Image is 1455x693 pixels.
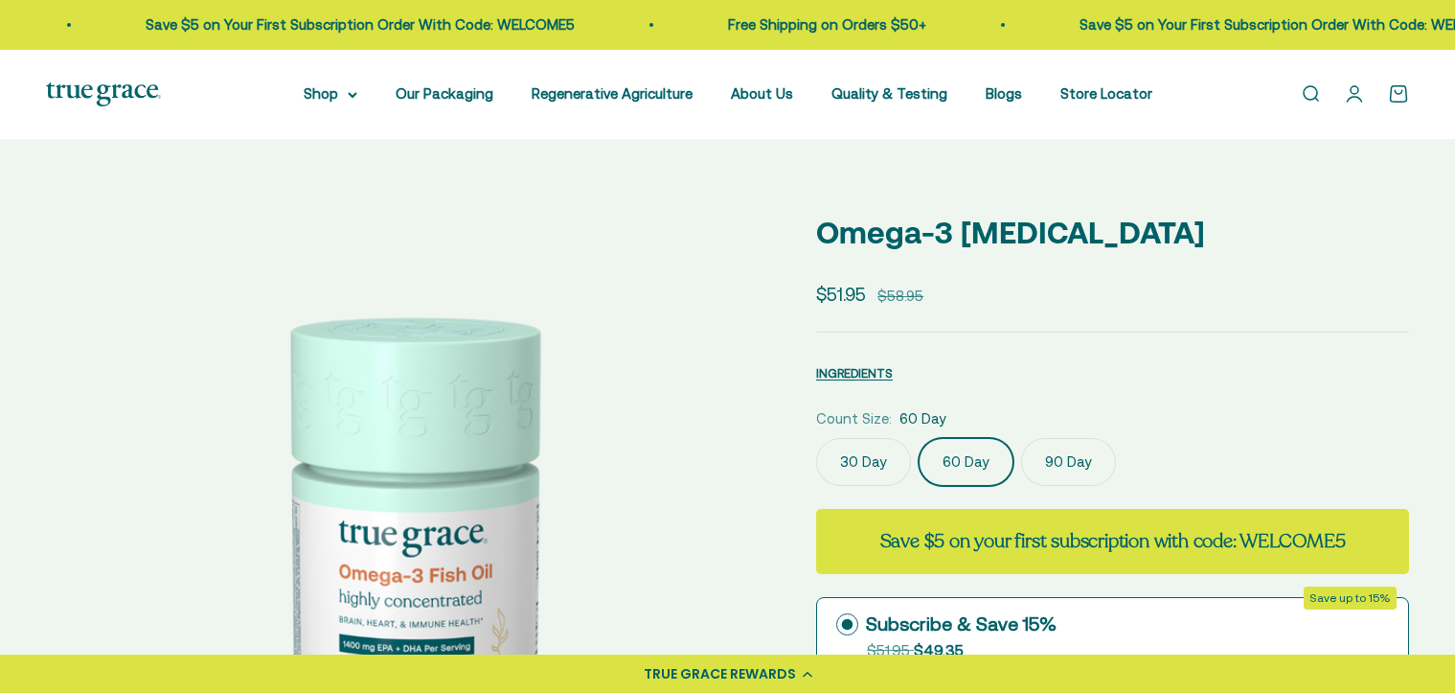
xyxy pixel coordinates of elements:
[816,280,866,309] sale-price: $51.95
[695,16,894,33] a: Free Shipping on Orders $50+
[731,85,793,102] a: About Us
[532,85,693,102] a: Regenerative Agriculture
[877,285,923,308] compare-at-price: $58.95
[816,366,893,381] span: INGREDIENTS
[113,13,542,36] p: Save $5 on Your First Subscription Order With Code: WELCOME5
[396,85,493,102] a: Our Packaging
[816,208,1409,257] p: Omega-3 [MEDICAL_DATA]
[831,85,947,102] a: Quality & Testing
[1060,85,1152,102] a: Store Locator
[986,85,1022,102] a: Blogs
[816,407,892,430] legend: Count Size:
[816,361,893,384] button: INGREDIENTS
[644,664,796,684] div: TRUE GRACE REWARDS
[304,82,357,105] summary: Shop
[899,407,946,430] span: 60 Day
[880,528,1346,554] strong: Save $5 on your first subscription with code: WELCOME5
